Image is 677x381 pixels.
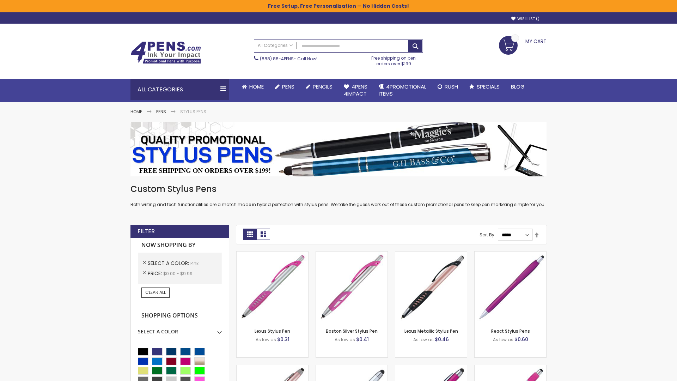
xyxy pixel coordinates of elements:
[335,337,355,343] span: As low as
[356,336,369,343] span: $0.41
[243,229,257,240] strong: Grid
[432,79,464,95] a: Rush
[237,252,308,323] img: Lexus Stylus Pen-Pink
[379,83,426,97] span: 4PROMOTIONAL ITEMS
[145,289,166,295] span: Clear All
[138,238,222,253] strong: Now Shopping by
[404,328,458,334] a: Lexus Metallic Stylus Pen
[277,336,289,343] span: $0.31
[344,83,367,97] span: 4Pens 4impact
[373,79,432,102] a: 4PROMOTIONALITEMS
[511,83,525,90] span: Blog
[338,79,373,102] a: 4Pens4impact
[464,79,505,95] a: Specials
[156,109,166,115] a: Pens
[395,252,467,323] img: Lexus Metallic Stylus Pen-Pink
[505,79,530,95] a: Blog
[148,270,163,277] span: Price
[493,337,513,343] span: As low as
[477,83,500,90] span: Specials
[269,79,300,95] a: Pens
[514,336,528,343] span: $0.60
[313,83,333,90] span: Pencils
[138,228,155,235] strong: Filter
[282,83,294,90] span: Pens
[395,365,467,371] a: Metallic Cool Grip Stylus Pen-Pink
[256,337,276,343] span: As low as
[255,328,290,334] a: Lexus Stylus Pen
[475,252,546,323] img: React Stylus Pens-Pink
[237,251,308,257] a: Lexus Stylus Pen-Pink
[130,79,229,100] div: All Categories
[435,336,449,343] span: $0.46
[130,122,547,176] img: Stylus Pens
[364,53,423,67] div: Free shipping on pen orders over $199
[130,183,547,208] div: Both writing and tech functionalities are a match made in hybrid perfection with stylus pens. We ...
[249,83,264,90] span: Home
[148,260,190,267] span: Select A Color
[475,365,546,371] a: Pearl Element Stylus Pens-Pink
[236,79,269,95] a: Home
[260,56,294,62] a: (888) 88-4PENS
[237,365,308,371] a: Lory Metallic Stylus Pen-Pink
[316,365,388,371] a: Silver Cool Grip Stylus Pen-Pink
[138,323,222,335] div: Select A Color
[180,109,206,115] strong: Stylus Pens
[491,328,530,334] a: React Stylus Pens
[163,271,193,277] span: $0.00 - $9.99
[445,83,458,90] span: Rush
[316,251,388,257] a: Boston Silver Stylus Pen-Pink
[190,260,199,266] span: Pink
[395,251,467,257] a: Lexus Metallic Stylus Pen-Pink
[413,337,434,343] span: As low as
[130,109,142,115] a: Home
[300,79,338,95] a: Pencils
[260,56,317,62] span: - Call Now!
[130,183,547,195] h1: Custom Stylus Pens
[141,288,170,297] a: Clear All
[316,252,388,323] img: Boston Silver Stylus Pen-Pink
[480,232,494,238] label: Sort By
[258,43,293,48] span: All Categories
[326,328,378,334] a: Boston Silver Stylus Pen
[475,251,546,257] a: React Stylus Pens-Pink
[511,16,539,22] a: Wishlist
[130,41,201,64] img: 4Pens Custom Pens and Promotional Products
[138,308,222,323] strong: Shopping Options
[254,40,297,52] a: All Categories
